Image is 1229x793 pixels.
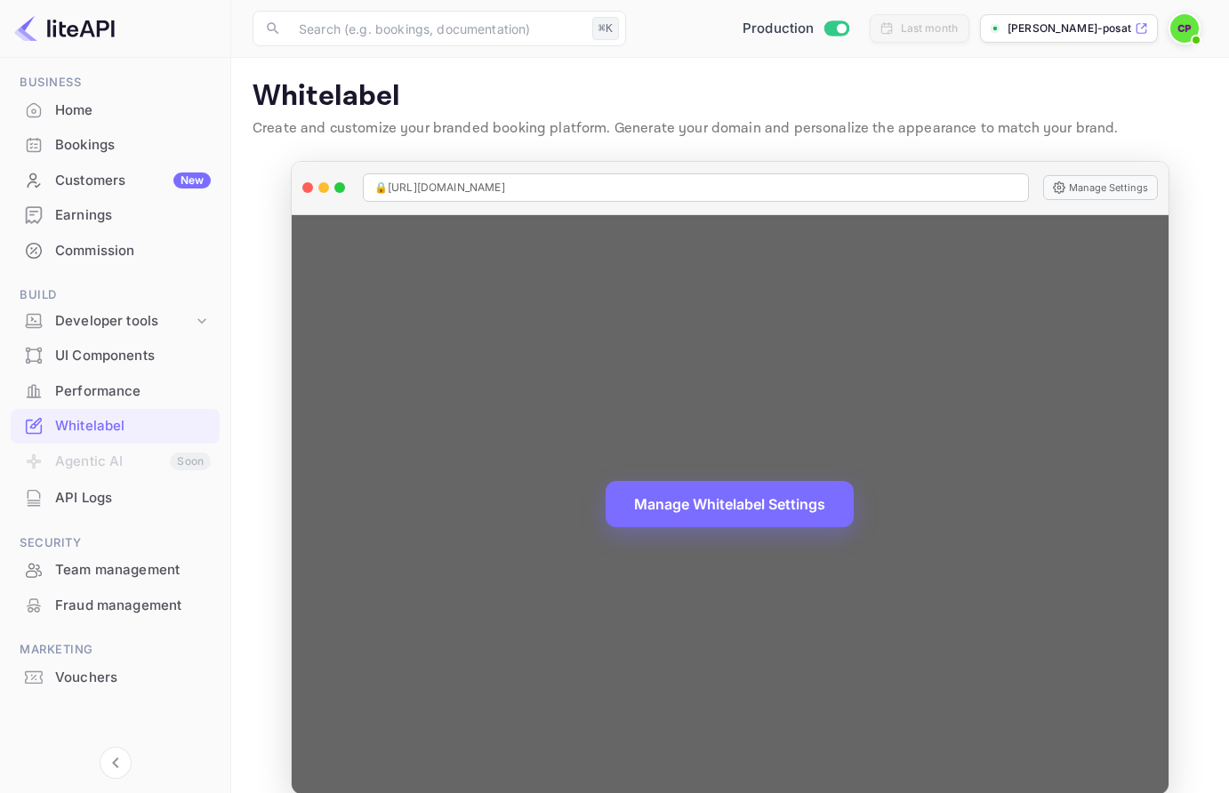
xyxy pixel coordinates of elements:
div: Vouchers [11,661,220,695]
div: Bookings [11,128,220,163]
span: Security [11,533,220,553]
a: Team management [11,553,220,586]
div: Home [11,93,220,128]
div: Developer tools [11,306,220,337]
div: Customers [55,171,211,191]
div: API Logs [11,481,220,516]
a: UI Components [11,339,220,372]
div: UI Components [11,339,220,373]
button: Collapse navigation [100,747,132,779]
div: Switch to Sandbox mode [735,19,855,39]
div: Last month [901,20,959,36]
p: [PERSON_NAME]-posat-1t6gl.nuit... [1008,20,1131,36]
img: LiteAPI logo [14,14,115,43]
a: CustomersNew [11,164,220,196]
div: Commission [55,241,211,261]
button: Manage Whitelabel Settings [606,481,854,527]
p: Create and customize your branded booking platform. Generate your domain and personalize the appe... [253,118,1208,140]
a: Fraud management [11,589,220,621]
img: Colin Posat [1170,14,1199,43]
a: Commission [11,234,220,267]
span: 🔒 [URL][DOMAIN_NAME] [374,180,505,196]
a: Performance [11,374,220,407]
div: Performance [55,381,211,402]
div: Whitelabel [11,409,220,444]
div: Vouchers [55,668,211,688]
p: Whitelabel [253,79,1208,115]
span: Business [11,73,220,92]
div: Earnings [11,198,220,233]
div: Fraud management [11,589,220,623]
div: Fraud management [55,596,211,616]
a: API Logs [11,481,220,514]
div: Bookings [55,135,211,156]
div: ⌘K [592,17,619,40]
a: Bookings [11,128,220,161]
div: New [173,172,211,188]
a: Home [11,93,220,126]
div: Team management [11,553,220,588]
input: Search (e.g. bookings, documentation) [288,11,585,46]
div: API Logs [55,488,211,509]
div: Commission [11,234,220,268]
div: CustomersNew [11,164,220,198]
div: Team management [55,560,211,581]
span: Build [11,285,220,305]
a: Whitelabel [11,409,220,442]
div: Earnings [55,205,211,226]
button: Manage Settings [1043,175,1158,200]
span: Marketing [11,640,220,660]
div: Performance [11,374,220,409]
div: Developer tools [55,311,193,332]
div: Home [55,100,211,121]
div: UI Components [55,346,211,366]
a: Earnings [11,198,220,231]
div: Whitelabel [55,416,211,437]
span: Production [743,19,815,39]
a: Vouchers [11,661,220,693]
